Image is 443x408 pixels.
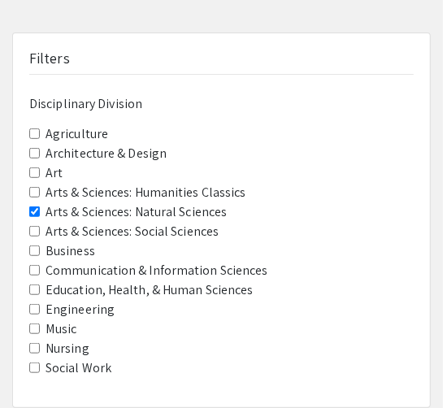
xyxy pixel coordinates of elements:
h5: Filters [29,50,70,67]
label: Business [46,241,95,261]
label: Art [46,163,63,183]
h6: Disciplinary Division [29,96,414,111]
label: Communication & Information Sciences [46,261,268,280]
label: Arts & Sciences: Humanities Classics [46,183,246,202]
iframe: Chat [12,335,69,396]
label: Music [46,319,77,339]
label: Architecture & Design [46,144,167,163]
label: Engineering [46,300,115,319]
label: Arts & Sciences: Social Sciences [46,222,219,241]
label: Education, Health, & Human Sciences [46,280,254,300]
label: Arts & Sciences: Natural Sciences [46,202,227,222]
label: Agriculture [46,124,108,144]
label: Social Work [46,358,111,378]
